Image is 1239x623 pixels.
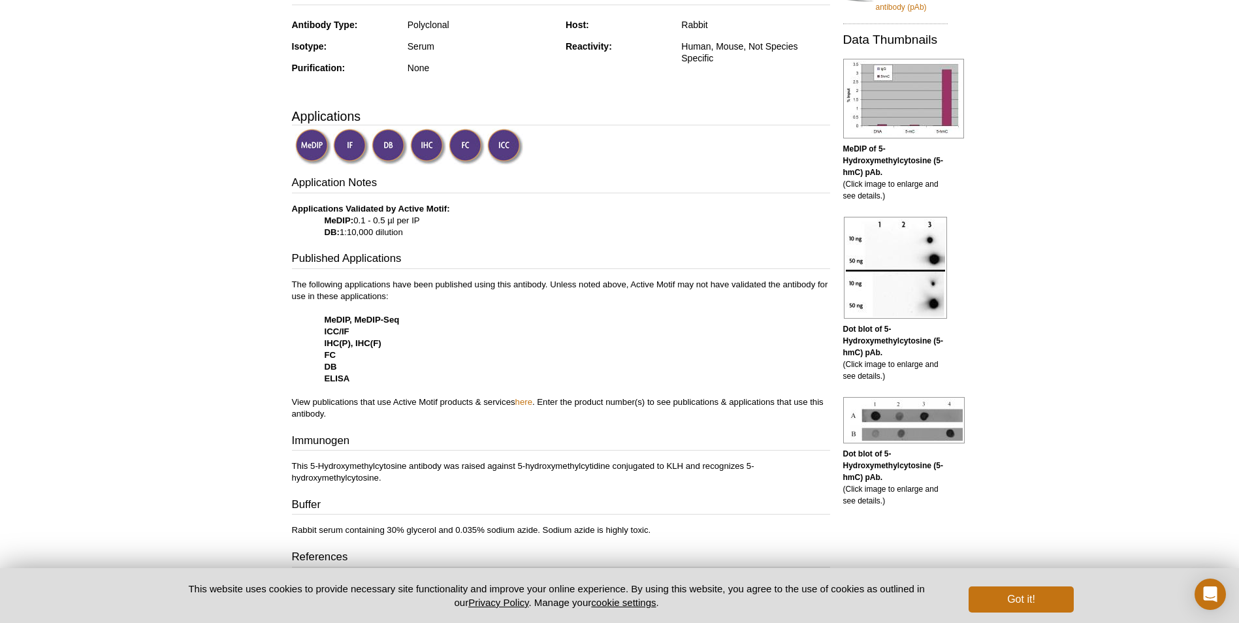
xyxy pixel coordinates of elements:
p: This 5-Hydroxymethylcytosine antibody was raised against 5-hydroxymethylcytidine conjugated to KL... [292,460,830,484]
img: 5-Hydroxymethylcytosine (5-hmC) antibody (pAb) tested by dot blot analysis. [844,217,947,319]
strong: Antibody Type: [292,20,358,30]
div: Rabbit [681,19,829,31]
p: The following applications have been published using this antibody. Unless noted above, Active Mo... [292,279,830,420]
strong: IHC(P), IHC(F) [325,338,381,348]
strong: ICC/IF [325,327,349,336]
img: Flow Cytometry Validated [449,129,485,165]
img: Methyl-DNA Immunoprecipitation Validated [295,129,331,165]
img: Immunohistochemistry Validated [410,129,446,165]
strong: Isotype: [292,41,327,52]
b: MeDIP of 5-Hydroxymethylcytosine (5-hmC) pAb. [843,144,943,177]
div: Polyclonal [408,19,556,31]
b: Applications Validated by Active Motif: [292,204,450,214]
div: Human, Mouse, Not Species Specific [681,40,829,64]
h3: Applications [292,106,830,126]
h3: Buffer [292,497,830,515]
strong: ELISA [325,374,350,383]
p: (Click image to enlarge and see details.) [843,143,948,202]
p: This website uses cookies to provide necessary site functionality and improve your online experie... [166,582,948,609]
h3: Application Notes [292,175,830,193]
p: (Click image to enlarge and see details.) [843,323,948,382]
p: 0.1 - 0.5 µl per IP 1:10,000 dilution [292,203,830,238]
div: Serum [408,40,556,52]
h2: Data Thumbnails [843,34,948,46]
div: None [408,62,556,74]
strong: MeDIP, MeDIP-Seq [325,315,400,325]
strong: Purification: [292,63,346,73]
img: Immunocytochemistry Validated [487,129,523,165]
h3: References [292,549,830,567]
p: (Click image to enlarge and see details.) [843,448,948,507]
img: 5-Hydroxymethylcytosine (5-hmC) antibody (pAb) tested by MeDIP analysis. [843,59,964,138]
a: here [515,397,532,407]
strong: Reactivity: [566,41,612,52]
button: Got it! [969,586,1073,613]
strong: DB [325,362,337,372]
h3: Published Applications [292,251,830,269]
button: cookie settings [591,597,656,608]
h3: Immunogen [292,433,830,451]
strong: DB: [325,227,340,237]
img: Dot Blot Validated [372,129,408,165]
a: Privacy Policy [468,597,528,608]
strong: FC [325,350,336,360]
p: Rabbit serum containing 30% glycerol and 0.035% sodium azide. Sodium azide is highly toxic. [292,524,830,536]
img: 5-Hydroxymethylcytosine (5-hmC) antibody (pAb) tested by dot blot analysis. [843,397,965,443]
div: Open Intercom Messenger [1195,579,1226,610]
img: Immunofluorescence Validated [333,129,369,165]
b: Dot blot of 5-Hydroxymethylcytosine (5-hmC) pAb. [843,325,943,357]
strong: Host: [566,20,589,30]
strong: MeDIP: [325,216,354,225]
b: Dot blot of 5-Hydroxymethylcytosine (5-hmC) pAb. [843,449,943,482]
